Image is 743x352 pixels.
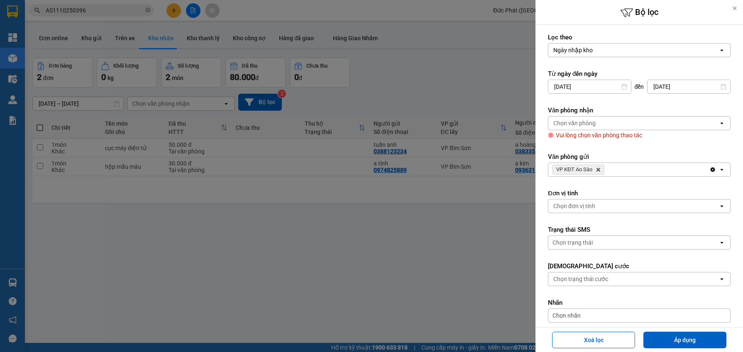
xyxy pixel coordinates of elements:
label: Nhãn [548,299,731,307]
label: Văn phòng nhận [548,106,731,114]
svg: open [719,120,725,126]
span: VP KĐT Ao Sào [556,166,592,173]
span: Chọn nhãn [552,311,581,320]
span: VP KĐT Ao Sào, close by backspace [552,165,604,175]
label: Lọc theo [548,33,731,41]
div: Chọn trạng thái cước [553,275,608,283]
span: Vui lòng chọn văn phòng thao tác [556,131,642,139]
div: Chọn trạng thái [552,238,593,247]
svg: open [719,47,725,53]
input: Selected Ngày nhập kho. [594,46,594,54]
button: Áp dụng [643,332,726,348]
input: Select a date. [648,80,730,93]
button: Xoá lọc [552,332,635,348]
label: Từ ngày đến ngày [548,70,731,78]
svg: open [719,166,725,173]
label: Đơn vị tính [548,189,731,197]
span: đến [635,83,644,91]
div: Chọn đơn vị tính [553,202,595,210]
svg: Clear all [709,166,716,173]
h6: Bộ lọc [535,6,743,19]
svg: open [719,203,725,209]
svg: open [719,276,725,282]
input: Selected VP KĐT Ao Sào. [606,165,607,174]
div: Ngày nhập kho [553,46,593,54]
label: [DEMOGRAPHIC_DATA] cước [548,262,731,270]
div: Chọn văn phòng [553,119,596,127]
label: Văn phòng gửi [548,153,731,161]
svg: Delete [596,167,601,172]
input: Select a date. [548,80,631,93]
svg: open [719,239,725,246]
label: Trạng thái SMS [548,226,731,234]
